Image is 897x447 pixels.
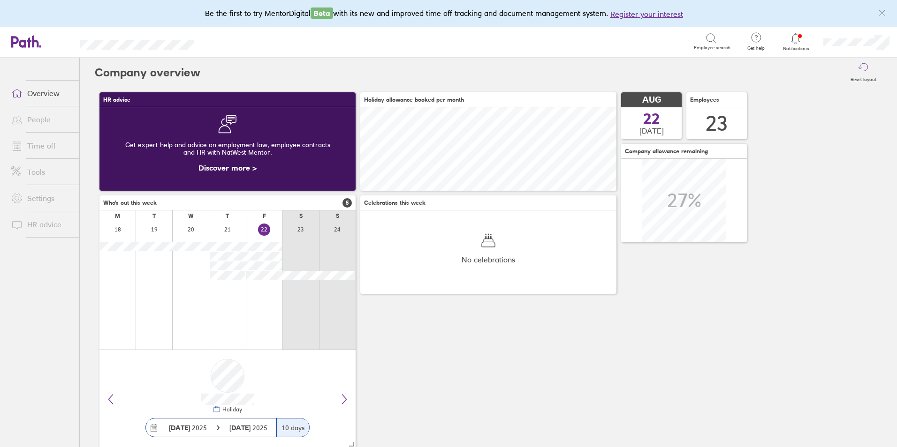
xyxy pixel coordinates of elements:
button: Reset layout [845,58,882,88]
span: Holiday allowance booked per month [364,97,464,103]
div: 10 days [276,418,309,437]
div: S [336,213,339,219]
span: 2025 [229,424,267,432]
h2: Company overview [95,58,200,88]
div: Be the first to try MentorDigital with its new and improved time off tracking and document manage... [205,7,692,20]
span: 5 [342,198,352,208]
span: [DATE] [639,127,664,135]
a: Overview [4,84,79,103]
span: 2025 [169,424,207,432]
div: 23 [706,112,728,135]
a: Tools [4,163,79,181]
a: HR advice [4,215,79,234]
strong: [DATE] [229,424,252,432]
a: Time off [4,136,79,155]
div: F [263,213,266,219]
span: Beta [311,7,333,19]
span: Who's out this week [103,200,157,206]
a: Notifications [781,32,811,52]
div: Search [220,37,243,45]
span: No celebrations [462,255,515,264]
div: Holiday [220,406,242,413]
span: Get help [741,45,771,51]
span: HR advice [103,97,130,103]
div: T [152,213,156,219]
span: Notifications [781,46,811,52]
button: Register your interest [610,8,683,20]
div: M [115,213,120,219]
span: 22 [643,112,660,127]
span: Employees [690,97,719,103]
div: W [188,213,194,219]
a: Discover more > [198,163,257,172]
div: T [226,213,229,219]
div: S [299,213,303,219]
label: Reset layout [845,74,882,82]
div: Get expert help and advice on employment law, employee contracts and HR with NatWest Mentor. [107,134,348,164]
a: People [4,110,79,129]
span: Company allowance remaining [625,148,708,155]
span: Celebrations this week [364,200,426,206]
span: AUG [642,95,661,105]
span: Employee search [694,45,730,51]
a: Settings [4,189,79,208]
strong: [DATE] [169,424,190,432]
